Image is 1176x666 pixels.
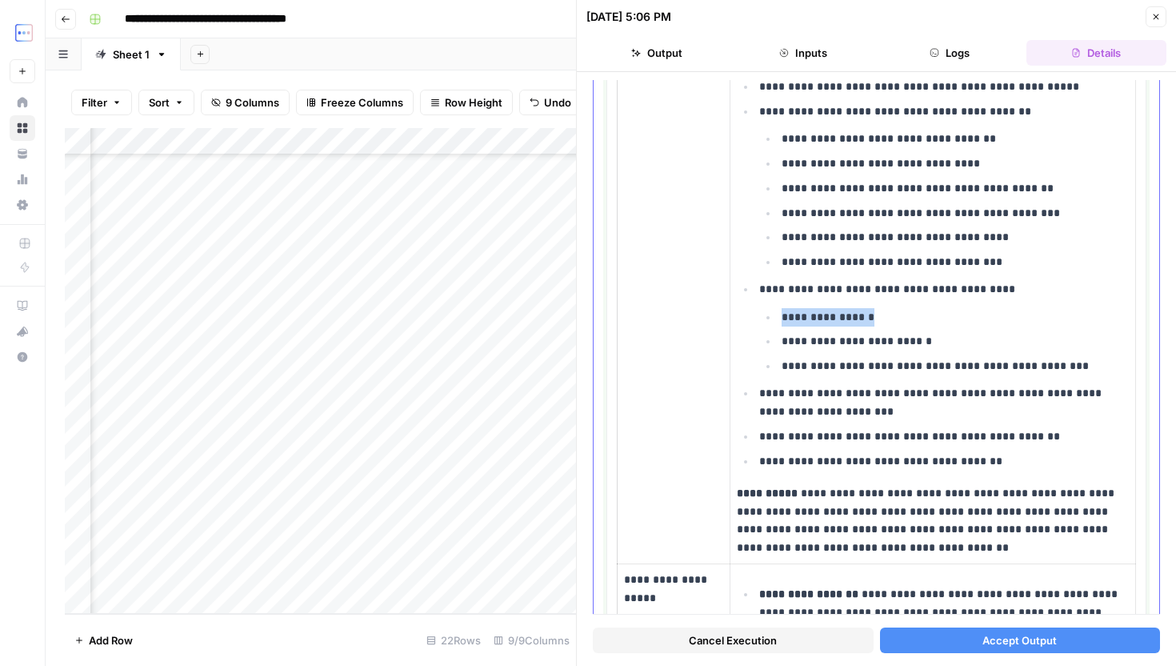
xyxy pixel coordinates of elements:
a: Browse [10,115,35,141]
button: Accept Output [880,628,1161,653]
button: Row Height [420,90,513,115]
a: AirOps Academy [10,293,35,319]
button: Filter [71,90,132,115]
span: Cancel Execution [689,632,777,648]
div: What's new? [10,319,34,343]
span: Add Row [89,632,133,648]
button: Help + Support [10,344,35,370]
button: Logs [880,40,1020,66]
button: Freeze Columns [296,90,414,115]
div: 22 Rows [420,628,487,653]
span: Sort [149,94,170,110]
button: Sort [138,90,194,115]
a: Your Data [10,141,35,166]
button: Inputs [733,40,873,66]
span: Filter [82,94,107,110]
button: Workspace: TripleDart [10,13,35,53]
span: Row Height [445,94,502,110]
button: 9 Columns [201,90,290,115]
img: TripleDart Logo [10,18,38,47]
div: Sheet 1 [113,46,150,62]
span: Freeze Columns [321,94,403,110]
div: [DATE] 5:06 PM [586,9,671,25]
a: Sheet 1 [82,38,181,70]
span: Accept Output [982,632,1057,648]
a: Usage [10,166,35,192]
button: Output [586,40,726,66]
a: Settings [10,192,35,218]
button: Add Row [65,628,142,653]
button: Cancel Execution [593,628,874,653]
span: 9 Columns [226,94,279,110]
button: Undo [519,90,582,115]
button: What's new? [10,319,35,344]
span: Undo [544,94,571,110]
div: 9/9 Columns [487,628,576,653]
button: Details [1026,40,1166,66]
a: Home [10,90,35,115]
